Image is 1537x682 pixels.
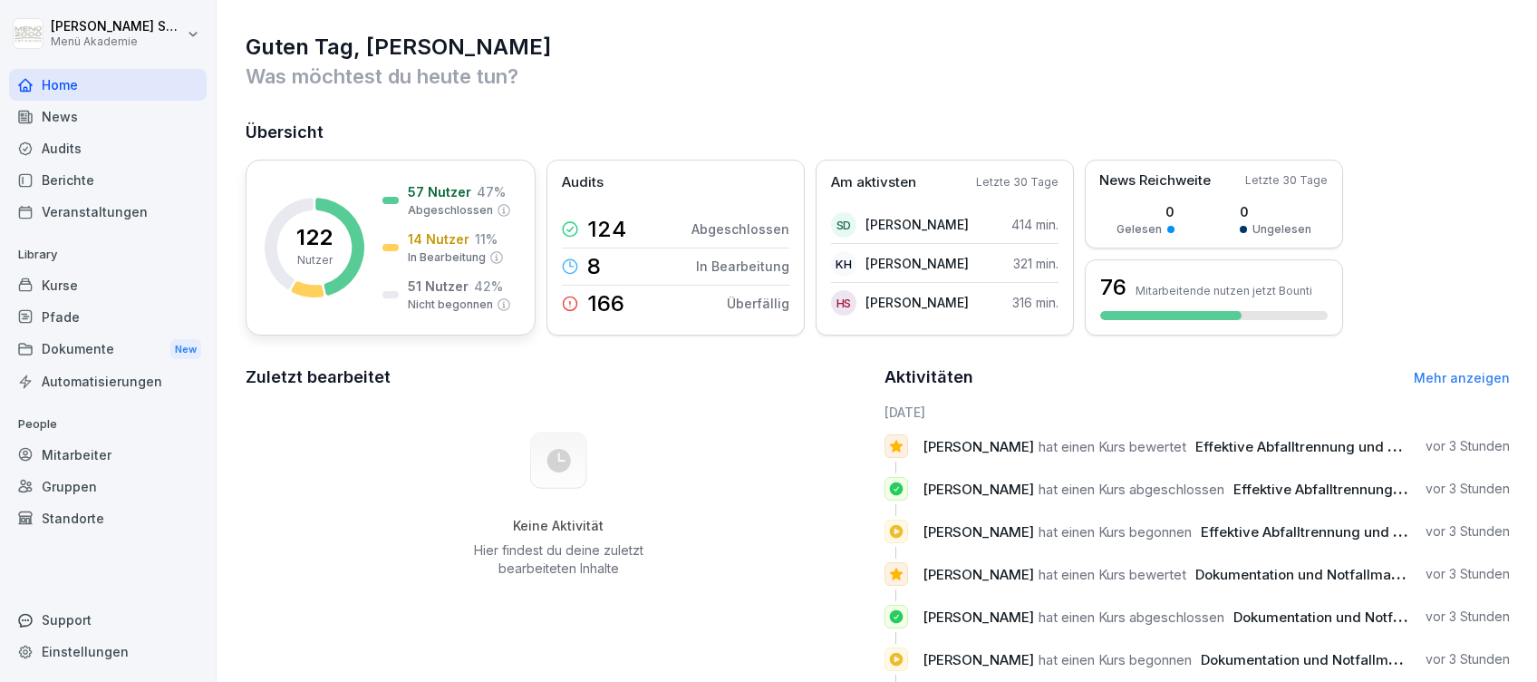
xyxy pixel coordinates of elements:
p: 14 Nutzer [408,229,469,248]
a: Standorte [9,502,207,534]
p: 47 % [477,182,506,201]
p: 0 [1116,202,1174,221]
p: Mitarbeitende nutzen jetzt Bounti [1136,284,1312,297]
p: Audits [562,172,604,193]
p: 124 [587,219,626,240]
p: vor 3 Stunden [1426,437,1510,455]
h5: Keine Aktivität [467,518,650,534]
a: News [9,101,207,132]
p: Menü Akademie [51,35,183,48]
div: Dokumente [9,333,207,366]
p: Letzte 30 Tage [976,174,1058,190]
div: SD [831,212,856,238]
p: [PERSON_NAME] [865,215,969,234]
a: Pfade [9,301,207,333]
p: In Bearbeitung [408,249,486,266]
p: 321 min. [1013,254,1058,273]
p: 0 [1240,202,1311,221]
span: [PERSON_NAME] [923,481,1034,498]
p: Am aktivsten [831,172,916,193]
a: Home [9,69,207,101]
a: Mehr anzeigen [1414,370,1510,385]
a: DokumenteNew [9,333,207,366]
span: [PERSON_NAME] [923,609,1034,626]
p: vor 3 Stunden [1426,608,1510,626]
p: People [9,410,207,439]
div: Support [9,604,207,636]
p: vor 3 Stunden [1426,480,1510,498]
p: 166 [587,293,624,315]
p: 51 Nutzer [408,277,469,296]
p: Abgeschlossen [408,202,493,219]
span: hat einen Kurs abgeschlossen [1039,481,1224,498]
div: New [170,339,201,360]
span: hat einen Kurs bewertet [1039,438,1186,455]
span: hat einen Kurs bewertet [1039,566,1186,583]
h1: Guten Tag, [PERSON_NAME] [246,33,1510,62]
p: [PERSON_NAME] [865,293,969,312]
p: Was möchtest du heute tun? [246,62,1510,91]
p: vor 3 Stunden [1426,522,1510,541]
p: 11 % [475,229,498,248]
p: Überfällig [727,294,789,313]
span: [PERSON_NAME] [923,523,1034,541]
span: [PERSON_NAME] [923,438,1034,455]
p: 316 min. [1012,293,1058,312]
a: Gruppen [9,471,207,502]
p: Hier findest du deine zuletzt bearbeiteten Inhalte [467,541,650,578]
h6: [DATE] [884,403,1511,422]
p: Nicht begonnen [408,297,493,313]
span: [PERSON_NAME] [923,651,1034,668]
a: Veranstaltungen [9,196,207,228]
span: hat einen Kurs begonnen [1039,523,1192,541]
h2: Aktivitäten [884,365,973,390]
p: [PERSON_NAME] [865,254,969,273]
p: Library [9,240,207,269]
a: Einstellungen [9,636,207,667]
a: Kurse [9,269,207,301]
p: 57 Nutzer [408,182,471,201]
a: Berichte [9,164,207,196]
p: 8 [587,256,601,278]
p: vor 3 Stunden [1426,565,1510,583]
p: Gelesen [1116,221,1162,238]
div: HS [831,290,856,316]
h2: Zuletzt bearbeitet [246,365,872,390]
p: Ungelesen [1252,221,1311,238]
p: 122 [296,227,333,248]
span: hat einen Kurs begonnen [1039,651,1192,668]
p: 414 min. [1011,215,1058,234]
p: Nutzer [297,252,333,268]
p: Abgeschlossen [691,219,789,239]
a: Automatisierungen [9,365,207,397]
div: KH [831,251,856,277]
h2: Übersicht [246,120,1510,145]
p: Letzte 30 Tage [1245,172,1328,189]
a: Mitarbeiter [9,439,207,471]
h3: 76 [1100,272,1126,303]
p: 42 % [474,277,503,296]
p: [PERSON_NAME] Schülzke [51,19,183,34]
p: News Reichweite [1099,170,1211,191]
span: [PERSON_NAME] [923,566,1034,583]
span: hat einen Kurs abgeschlossen [1039,609,1224,626]
p: vor 3 Stunden [1426,650,1510,668]
p: In Bearbeitung [696,257,789,276]
a: Audits [9,132,207,164]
